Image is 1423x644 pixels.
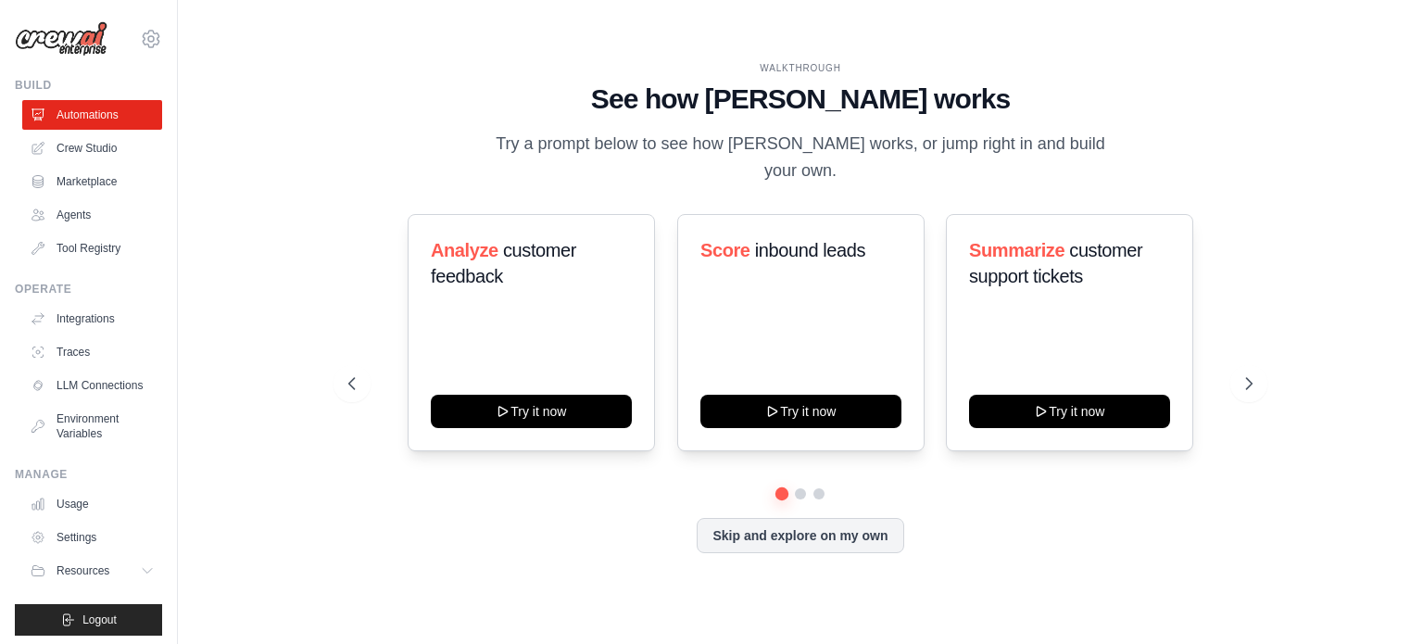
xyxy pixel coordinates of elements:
[15,78,162,93] div: Build
[22,100,162,130] a: Automations
[969,395,1170,428] button: Try it now
[431,240,498,260] span: Analyze
[22,371,162,400] a: LLM Connections
[431,395,632,428] button: Try it now
[700,395,901,428] button: Try it now
[15,467,162,482] div: Manage
[348,61,1253,75] div: WALKTHROUGH
[82,612,117,627] span: Logout
[754,240,864,260] span: inbound leads
[22,556,162,586] button: Resources
[22,489,162,519] a: Usage
[431,240,576,286] span: customer feedback
[697,518,903,553] button: Skip and explore on my own
[22,523,162,552] a: Settings
[15,21,107,57] img: Logo
[1330,555,1423,644] iframe: Chat Widget
[15,282,162,297] div: Operate
[57,563,109,578] span: Resources
[700,240,750,260] span: Score
[22,304,162,334] a: Integrations
[22,167,162,196] a: Marketplace
[22,337,162,367] a: Traces
[489,131,1112,185] p: Try a prompt below to see how [PERSON_NAME] works, or jump right in and build your own.
[348,82,1253,116] h1: See how [PERSON_NAME] works
[22,200,162,230] a: Agents
[22,234,162,263] a: Tool Registry
[969,240,1064,260] span: Summarize
[22,404,162,448] a: Environment Variables
[15,604,162,636] button: Logout
[22,133,162,163] a: Crew Studio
